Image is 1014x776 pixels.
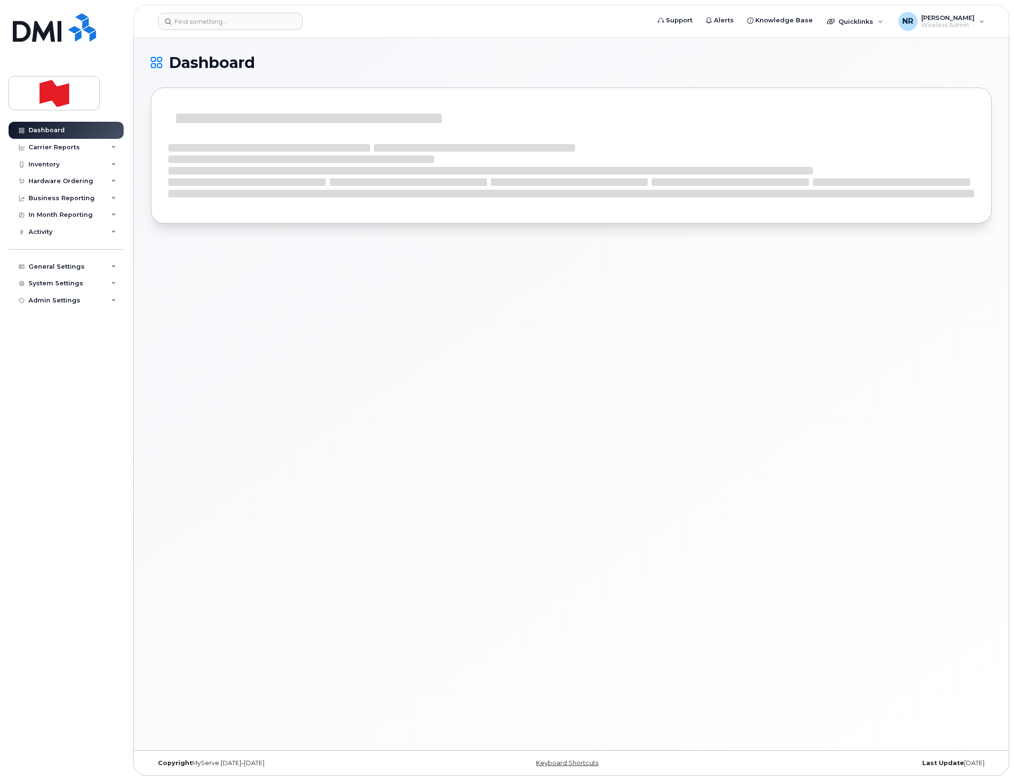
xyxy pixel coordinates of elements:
strong: Last Update [922,759,964,766]
div: MyServe [DATE]–[DATE] [151,759,431,767]
span: Dashboard [169,56,255,70]
a: Keyboard Shortcuts [536,759,598,766]
strong: Copyright [158,759,192,766]
div: [DATE] [712,759,992,767]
